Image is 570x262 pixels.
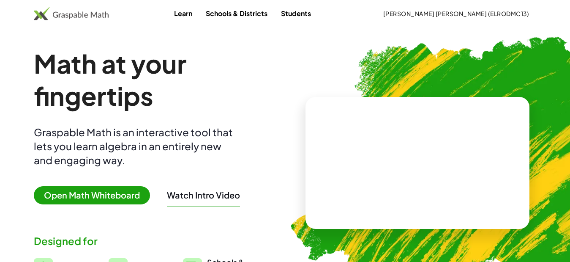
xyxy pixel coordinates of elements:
[34,191,157,200] a: Open Math Whiteboard
[167,6,199,21] a: Learn
[376,6,536,21] button: [PERSON_NAME] [PERSON_NAME] (ElRodMC13)
[199,6,274,21] a: Schools & Districts
[34,234,272,248] div: Designed for
[274,6,318,21] a: Students
[34,47,272,112] h1: Math at your fingertips
[354,131,481,195] video: What is this? This is dynamic math notation. Dynamic math notation plays a central role in how Gr...
[34,186,150,204] span: Open Math Whiteboard
[34,125,237,167] div: Graspable Math is an interactive tool that lets you learn algebra in an entirely new and engaging...
[167,190,240,201] button: Watch Intro Video
[383,10,529,17] span: [PERSON_NAME] [PERSON_NAME] (ElRodMC13)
